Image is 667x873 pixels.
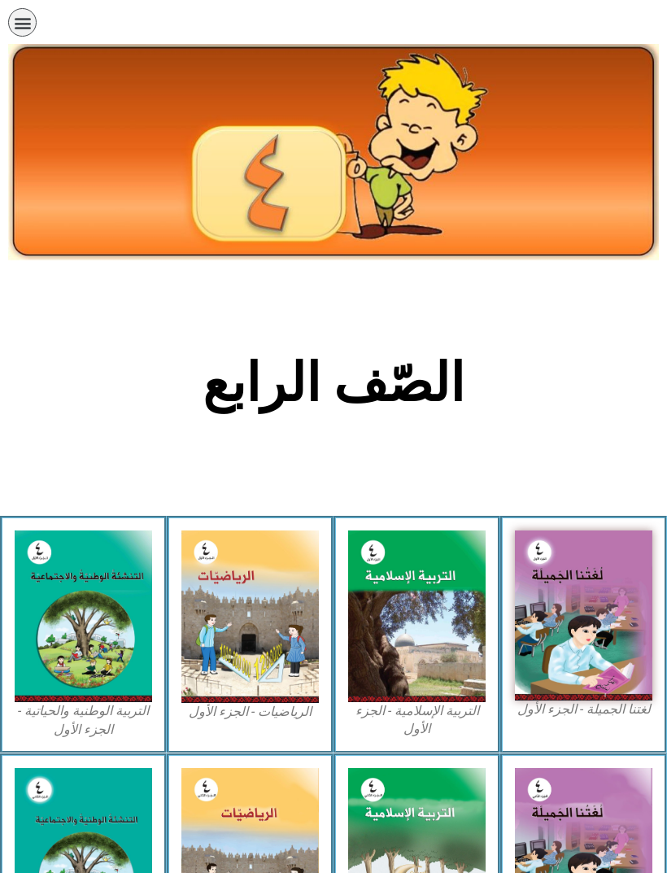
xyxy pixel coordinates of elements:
[515,701,652,718] figcaption: لغتنا الجميلة - الجزء الأول​
[15,702,152,739] figcaption: التربية الوطنية والحياتية - الجزء الأول​
[8,8,37,37] div: כפתור פתיחת תפריט
[348,702,486,739] figcaption: التربية الإسلامية - الجزء الأول
[181,703,319,721] figcaption: الرياضيات - الجزء الأول​
[65,351,603,415] h2: الصّف الرابع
